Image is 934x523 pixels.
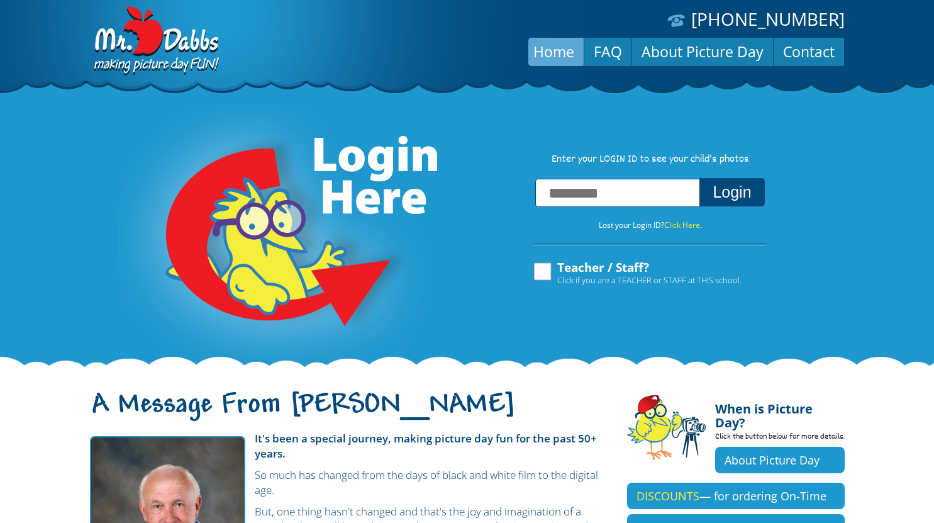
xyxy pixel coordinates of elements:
[521,218,779,232] p: Lost your Login ID?
[691,7,845,31] a: [PHONE_NUMBER]
[118,104,440,368] img: Login Here
[699,178,764,206] button: Login
[715,447,845,473] a: About Picture Day
[521,153,779,167] p: Enter your LOGIN ID to see your child’s photos
[637,488,699,503] span: DISCOUNTS
[715,395,845,430] h4: When is Picture Day?
[715,430,845,447] p: Click the button below for more details.
[632,37,773,67] a: About Picture Day
[557,274,742,286] span: Click if you are a TEACHER or STAFF at THIS school.
[627,483,845,509] a: DISCOUNTS— for ordering On-Time
[90,400,608,426] h1: A Message From [PERSON_NAME]
[255,431,597,461] strong: It's been a special journey, making picture day fun for the past 50+ years.
[90,468,608,498] p: So much has changed from the days of black and white film to the digital age.
[584,37,631,67] a: FAQ
[664,220,702,230] a: Click Here.
[532,261,742,285] label: Teacher / Staff?
[524,37,584,67] a: Home
[90,6,221,77] img: Dabbs Company
[774,37,844,67] a: Contact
